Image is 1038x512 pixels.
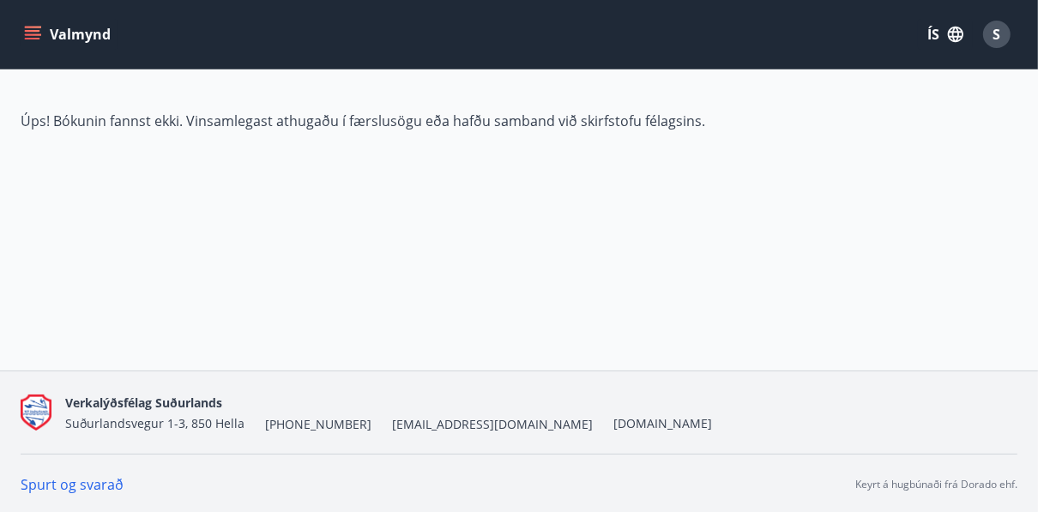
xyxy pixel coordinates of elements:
[21,111,705,130] span: Úps! Bókunin fannst ekki. Vinsamlegast athugaðu í færslusögu eða hafðu samband við skirfstofu fél...
[21,395,51,431] img: Q9do5ZaFAFhn9lajViqaa6OIrJ2A2A46lF7VsacK.png
[392,416,593,433] span: [EMAIL_ADDRESS][DOMAIN_NAME]
[265,416,371,433] span: [PHONE_NUMBER]
[65,415,244,431] span: Suðurlandsvegur 1-3, 850 Hella
[21,19,118,50] button: menu
[918,19,973,50] button: ÍS
[976,14,1017,55] button: S
[993,25,1001,44] span: S
[65,395,222,411] span: Verkalýðsfélag Suðurlands
[613,415,712,431] a: [DOMAIN_NAME]
[855,477,1017,492] p: Keyrt á hugbúnaði frá Dorado ehf.
[21,475,124,494] a: Spurt og svarað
